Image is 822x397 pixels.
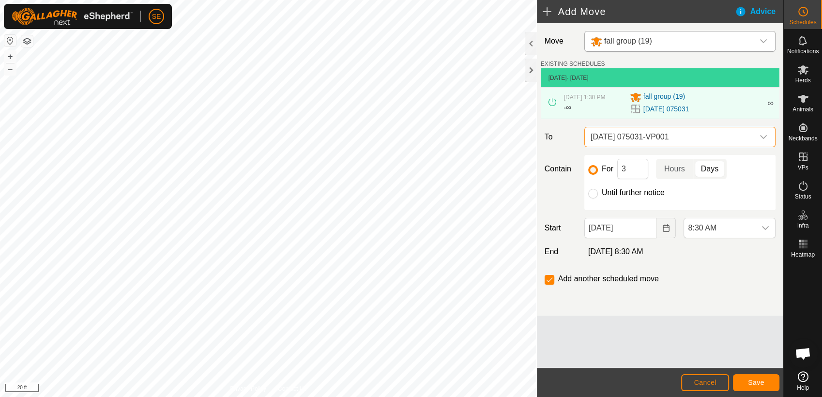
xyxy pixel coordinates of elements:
label: Move [541,31,580,52]
span: fall group [587,31,754,51]
label: EXISTING SCHEDULES [541,60,605,68]
div: Advice [735,6,783,17]
span: fall group (19) [604,37,652,45]
span: Status [794,194,811,199]
button: Cancel [681,374,729,391]
span: Cancel [694,379,716,386]
label: Contain [541,163,580,175]
a: Contact Us [278,384,306,393]
span: SE [152,12,161,22]
span: Animals [792,107,813,112]
span: fall group (19) [643,92,685,103]
label: End [541,246,580,258]
span: [DATE] 8:30 AM [588,247,643,256]
span: Notifications [787,48,819,54]
button: – [4,63,16,75]
span: Help [797,385,809,391]
button: Reset Map [4,35,16,46]
label: For [602,165,613,173]
a: Help [784,367,822,395]
div: dropdown trigger [754,127,773,147]
a: [DATE] 075031 [643,104,689,114]
span: Hours [664,163,685,175]
h2: Add Move [543,6,735,17]
span: 8:30 AM [684,218,756,238]
button: Choose Date [656,218,676,238]
button: Save [733,374,779,391]
span: Heatmap [791,252,815,258]
label: To [541,127,580,147]
label: Add another scheduled move [558,275,659,283]
span: VPs [797,165,808,170]
label: Until further notice [602,189,665,197]
button: + [4,51,16,62]
span: Neckbands [788,136,817,141]
button: Map Layers [21,35,33,47]
a: Privacy Policy [230,384,266,393]
div: Open chat [789,339,818,368]
span: Herds [795,77,810,83]
span: 2025-10-14 075031-VP001 [587,127,754,147]
span: Schedules [789,19,816,25]
span: ∞ [566,103,571,111]
span: Days [701,163,718,175]
span: [DATE] 1:30 PM [564,94,606,101]
span: [DATE] [548,75,567,81]
div: dropdown trigger [754,31,773,51]
span: Infra [797,223,808,229]
img: Gallagher Logo [12,8,133,25]
div: - [564,102,571,113]
span: ∞ [767,98,774,108]
label: Start [541,222,580,234]
span: - [DATE] [566,75,588,81]
span: Save [748,379,764,386]
div: dropdown trigger [756,218,775,238]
